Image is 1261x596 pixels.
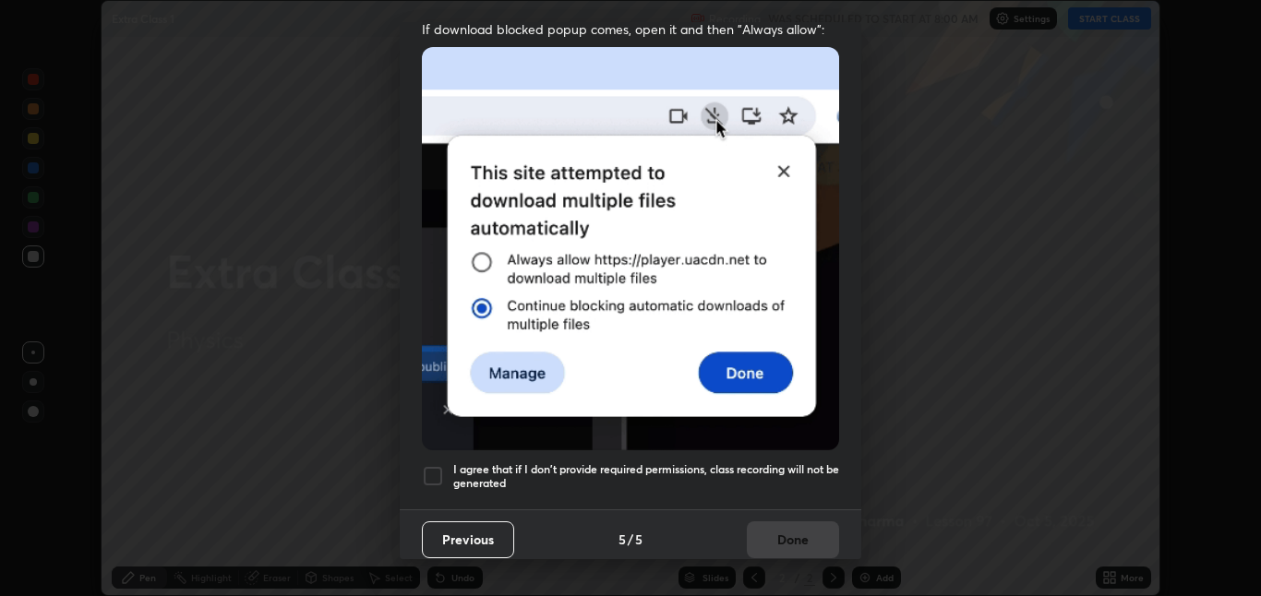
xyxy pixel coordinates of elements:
h4: / [628,530,633,549]
h4: 5 [635,530,643,549]
img: downloads-permission-blocked.gif [422,47,839,450]
button: Previous [422,521,514,558]
h4: 5 [618,530,626,549]
span: If download blocked popup comes, open it and then "Always allow": [422,20,839,38]
h5: I agree that if I don't provide required permissions, class recording will not be generated [453,462,839,491]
